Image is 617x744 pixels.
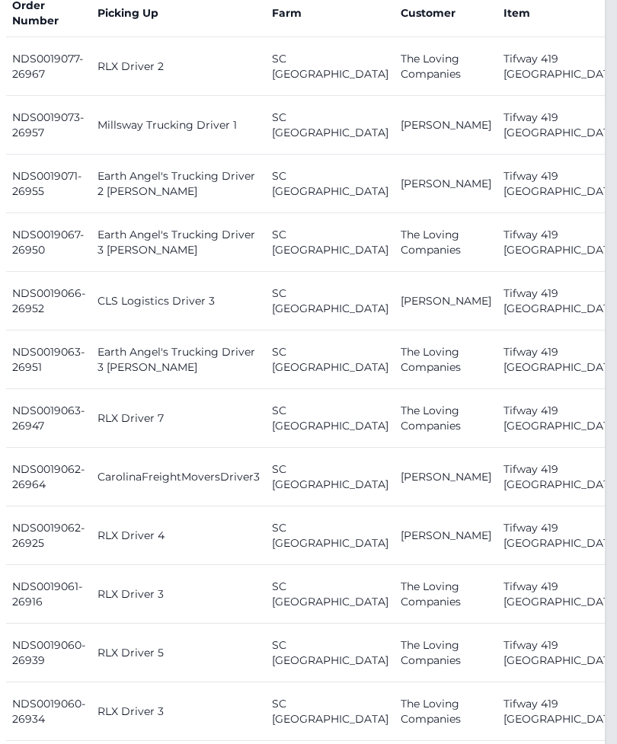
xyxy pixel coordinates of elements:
[91,507,266,566] td: RLX Driver 4
[6,449,91,507] td: NDS0019062-26964
[395,566,497,624] td: The Loving Companies
[266,97,395,155] td: SC [GEOGRAPHIC_DATA]
[266,624,395,683] td: SC [GEOGRAPHIC_DATA]
[395,97,497,155] td: [PERSON_NAME]
[91,390,266,449] td: RLX Driver 7
[395,507,497,566] td: [PERSON_NAME]
[395,624,497,683] td: The Loving Companies
[395,390,497,449] td: The Loving Companies
[91,273,266,331] td: CLS Logistics Driver 3
[395,38,497,97] td: The Loving Companies
[91,155,266,214] td: Earth Angel's Trucking Driver 2 [PERSON_NAME]
[91,97,266,155] td: Millsway Trucking Driver 1
[266,38,395,97] td: SC [GEOGRAPHIC_DATA]
[266,683,395,742] td: SC [GEOGRAPHIC_DATA]
[395,331,497,390] td: The Loving Companies
[6,331,91,390] td: NDS0019063-26951
[266,390,395,449] td: SC [GEOGRAPHIC_DATA]
[6,38,91,97] td: NDS0019077-26967
[395,214,497,273] td: The Loving Companies
[91,624,266,683] td: RLX Driver 5
[6,624,91,683] td: NDS0019060-26939
[91,331,266,390] td: Earth Angel's Trucking Driver 3 [PERSON_NAME]
[6,683,91,742] td: NDS0019060-26934
[395,273,497,331] td: [PERSON_NAME]
[6,507,91,566] td: NDS0019062-26925
[266,214,395,273] td: SC [GEOGRAPHIC_DATA]
[91,449,266,507] td: CarolinaFreightMoversDriver3
[91,566,266,624] td: RLX Driver 3
[395,683,497,742] td: The Loving Companies
[266,273,395,331] td: SC [GEOGRAPHIC_DATA]
[6,214,91,273] td: NDS0019067-26950
[266,507,395,566] td: SC [GEOGRAPHIC_DATA]
[266,331,395,390] td: SC [GEOGRAPHIC_DATA]
[6,390,91,449] td: NDS0019063-26947
[395,155,497,214] td: [PERSON_NAME]
[6,566,91,624] td: NDS0019061-26916
[91,214,266,273] td: Earth Angel's Trucking Driver 3 [PERSON_NAME]
[6,155,91,214] td: NDS0019071-26955
[91,683,266,742] td: RLX Driver 3
[6,273,91,331] td: NDS0019066-26952
[395,449,497,507] td: [PERSON_NAME]
[91,38,266,97] td: RLX Driver 2
[266,155,395,214] td: SC [GEOGRAPHIC_DATA]
[266,449,395,507] td: SC [GEOGRAPHIC_DATA]
[266,566,395,624] td: SC [GEOGRAPHIC_DATA]
[6,97,91,155] td: NDS0019073-26957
